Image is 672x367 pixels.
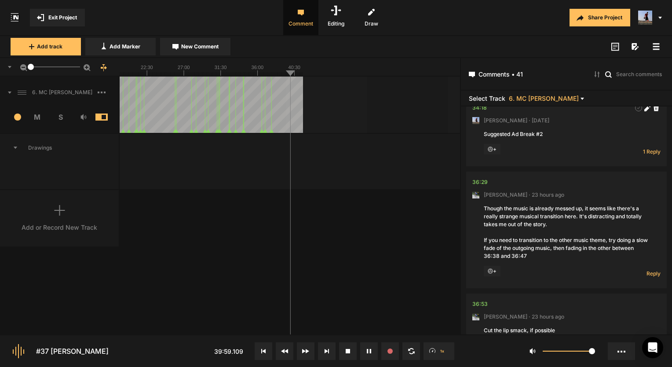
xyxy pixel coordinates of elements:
[484,205,649,260] div: Though the music is already messed up, it seems like there's a really strange musical transition ...
[49,112,72,122] span: S
[461,58,672,91] header: Comments • 41
[36,346,109,356] div: #37 [PERSON_NAME]
[214,348,243,355] span: 39:59.109
[484,327,649,334] div: Cut the lip smack, if possible
[472,300,488,308] div: 36:53.984
[484,130,649,138] div: Suggested Ad Break #2
[461,91,672,106] header: Select Track
[484,144,500,154] span: +
[646,270,661,277] span: Reply
[484,117,549,125] span: [PERSON_NAME] · [DATE]
[484,191,564,199] span: [PERSON_NAME] · 23 hours ago
[37,43,62,51] span: Add track
[509,95,579,102] span: 6. MC [PERSON_NAME]
[472,103,487,112] div: 34:18.036
[215,65,227,70] text: 31:30
[252,65,264,70] text: 36:00
[288,65,300,70] text: 40:30
[472,117,479,124] img: ACg8ocJ5zrP0c3SJl5dKscm-Goe6koz8A9fWD7dpguHuX8DX5VIxymM=s96-c
[570,9,630,26] button: Share Project
[642,337,663,358] div: Open Intercom Messenger
[472,191,479,198] img: ACg8ocLxXzHjWyafR7sVkIfmxRufCxqaSAR27SDjuE-ggbMy1qqdgD8=s96-c
[30,9,85,26] button: Exit Project
[484,313,564,321] span: [PERSON_NAME] · 23 hours ago
[181,43,219,51] span: New Comment
[472,178,488,187] div: 36:29.668
[178,65,190,70] text: 27:00
[85,38,156,55] button: Add Marker
[484,266,500,276] span: +
[22,223,97,232] div: Add or Record New Track
[160,38,230,55] button: New Comment
[48,14,77,22] span: Exit Project
[26,112,49,122] span: M
[472,313,479,320] img: ACg8ocLxXzHjWyafR7sVkIfmxRufCxqaSAR27SDjuE-ggbMy1qqdgD8=s96-c
[29,88,98,96] span: 6. MC [PERSON_NAME]
[643,148,661,155] span: 1 Reply
[141,65,153,70] text: 22:30
[424,342,454,360] button: 1x
[11,38,81,55] button: Add track
[110,43,140,51] span: Add Marker
[638,11,652,25] img: ACg8ocJ5zrP0c3SJl5dKscm-Goe6koz8A9fWD7dpguHuX8DX5VIxymM=s96-c
[615,70,664,78] input: Search comments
